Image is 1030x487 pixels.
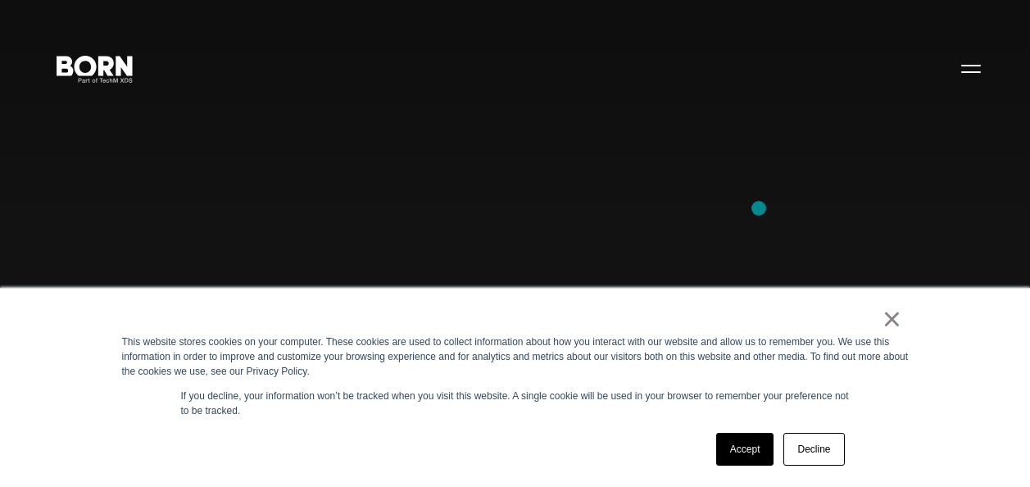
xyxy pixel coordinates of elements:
[122,335,909,379] div: This website stores cookies on your computer. These cookies are used to collect information about...
[951,51,991,85] button: Open
[783,433,844,466] a: Decline
[716,433,774,466] a: Accept
[883,312,902,326] a: ×
[181,389,850,418] p: If you decline, your information won’t be tracked when you visit this website. A single cookie wi...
